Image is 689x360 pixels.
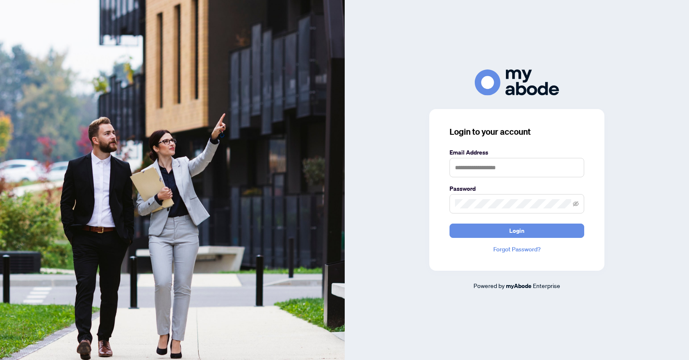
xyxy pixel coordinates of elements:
img: ma-logo [475,69,559,95]
a: Forgot Password? [450,245,584,254]
label: Password [450,184,584,193]
a: myAbode [506,281,532,291]
h3: Login to your account [450,126,584,138]
span: Enterprise [533,282,560,289]
button: Login [450,224,584,238]
span: eye-invisible [573,201,579,207]
label: Email Address [450,148,584,157]
span: Powered by [474,282,505,289]
span: Login [509,224,524,237]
